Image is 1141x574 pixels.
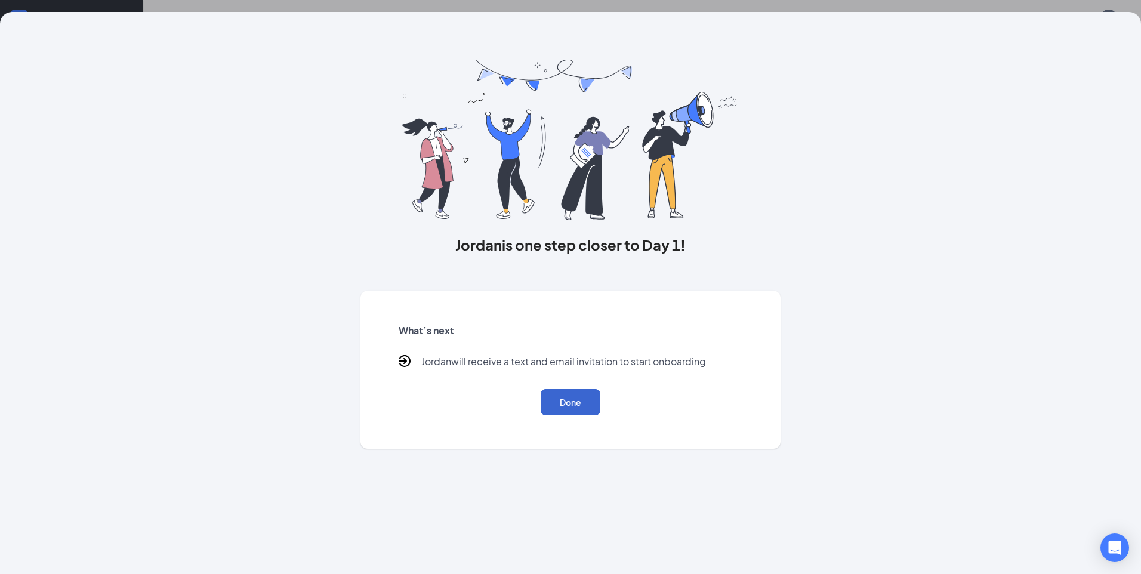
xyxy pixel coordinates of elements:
button: Done [541,389,600,415]
h5: What’s next [399,324,742,337]
p: Jordan will receive a text and email invitation to start onboarding [421,355,706,370]
h3: Jordan is one step closer to Day 1! [360,234,781,255]
div: Open Intercom Messenger [1100,533,1129,562]
img: you are all set [402,60,738,220]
